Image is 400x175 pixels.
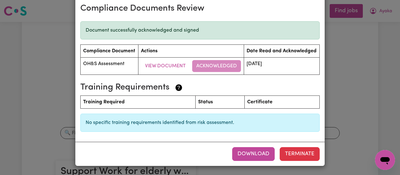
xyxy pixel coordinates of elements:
[244,58,320,75] td: [DATE]
[80,3,320,14] h3: Compliance Documents Review
[138,45,244,58] th: Actions
[232,147,275,161] button: Download contract
[280,147,320,161] button: Terminate this contract
[375,150,395,170] iframe: Button to launch messaging window
[80,21,320,39] div: Document successfully acknowledged and signed
[81,58,138,75] td: OH&S Assessment
[80,82,315,93] h3: Training Requirements
[81,95,196,108] th: Training Required
[81,45,138,58] th: Compliance Document
[244,45,320,58] th: Date Read and Acknowledged
[80,114,320,132] div: No specific training requirements identified from risk assessment.
[141,60,190,72] button: View Document
[244,95,319,108] th: Certificate
[195,95,244,108] th: Status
